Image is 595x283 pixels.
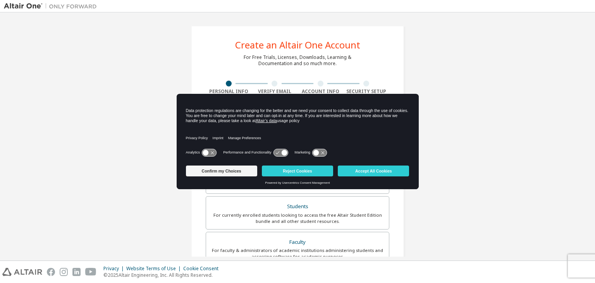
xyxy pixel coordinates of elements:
[183,266,223,272] div: Cookie Consent
[72,268,81,276] img: linkedin.svg
[211,237,384,248] div: Faculty
[344,88,390,95] div: Security Setup
[4,2,101,10] img: Altair One
[47,268,55,276] img: facebook.svg
[252,88,298,95] div: Verify Email
[206,88,252,95] div: Personal Info
[85,268,96,276] img: youtube.svg
[103,266,126,272] div: Privacy
[211,247,384,260] div: For faculty & administrators of academic institutions administering students and accessing softwa...
[60,268,68,276] img: instagram.svg
[103,272,223,278] p: © 2025 Altair Engineering, Inc. All Rights Reserved.
[297,88,344,95] div: Account Info
[126,266,183,272] div: Website Terms of Use
[211,212,384,224] div: For currently enrolled students looking to access the free Altair Student Edition bundle and all ...
[244,54,351,67] div: For Free Trials, Licenses, Downloads, Learning & Documentation and so much more.
[2,268,42,276] img: altair_logo.svg
[235,40,360,50] div: Create an Altair One Account
[211,201,384,212] div: Students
